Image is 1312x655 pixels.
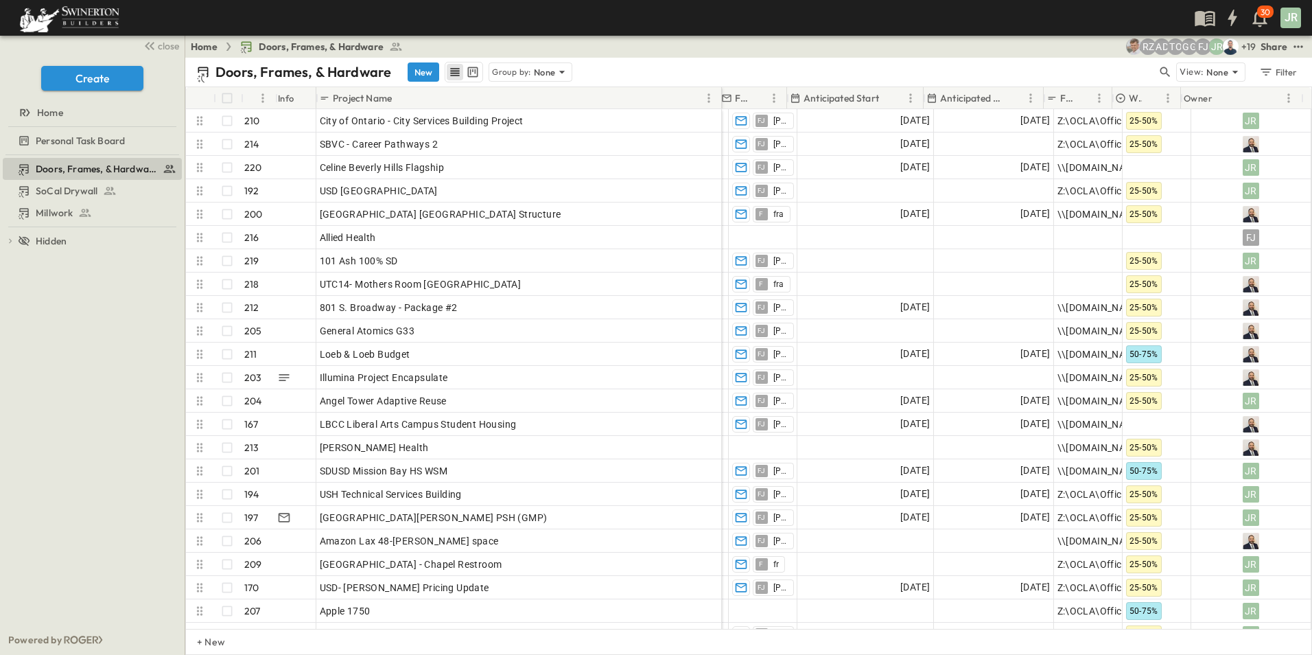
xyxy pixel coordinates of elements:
[255,90,271,106] button: Menu
[320,184,438,198] span: USD [GEOGRAPHIC_DATA]
[1140,38,1156,55] div: Robert Zeilinger (robert.zeilinger@swinerton.com)
[701,90,717,106] button: Menu
[1129,91,1142,105] p: Win Probability
[3,181,179,200] a: SoCal Drywall
[320,464,448,478] span: SDUSD Mission Bay HS WSM
[320,534,499,548] span: Amazon Lax 48-[PERSON_NAME] space
[1091,90,1108,106] button: Menu
[1129,303,1158,312] span: 25-50%
[1129,513,1158,522] span: 25-50%
[1280,90,1297,106] button: Menu
[900,159,930,175] span: [DATE]
[246,91,261,106] button: Sort
[1241,40,1255,54] p: + 19
[1129,466,1158,476] span: 50-75%
[1129,583,1158,593] span: 25-50%
[1129,279,1158,289] span: 25-50%
[1129,116,1158,126] span: 25-50%
[1020,579,1050,595] span: [DATE]
[902,90,919,106] button: Menu
[320,371,448,384] span: Illumina Project Encapsulate
[1243,463,1259,479] div: JR
[1243,393,1259,409] div: JR
[1222,38,1239,55] img: Brandon Norcutt (brandon.norcutt@swinerton.com)
[1243,229,1259,246] div: FJ
[1129,490,1158,499] span: 25-50%
[1126,38,1143,55] img: Aaron Anderson (aaron.anderson@swinerton.com)
[900,393,930,409] span: [DATE]
[320,604,371,618] span: Apple 1750
[16,3,122,32] img: 6c363589ada0b36f064d841b69d3a419a338230e66bb0a533688fa5cc3e9e735.png
[758,494,766,494] span: FJ
[773,582,788,593] span: [PERSON_NAME]
[3,159,179,179] a: Doors, Frames, & Hardware
[759,214,763,214] span: F
[244,184,259,198] p: 192
[1076,91,1091,106] button: Sort
[1258,65,1298,80] div: Filter
[1129,256,1158,266] span: 25-50%
[759,564,763,564] span: F
[900,509,930,525] span: [DATE]
[1020,113,1050,128] span: [DATE]
[758,424,766,424] span: FJ
[1129,373,1158,382] span: 25-50%
[320,114,524,128] span: City of Ontario - City Services Building Project
[758,260,766,261] span: FJ
[259,40,384,54] span: Doors, Frames, & Hardware
[244,487,259,501] p: 194
[445,62,483,82] div: table view
[1020,393,1050,409] span: [DATE]
[1129,560,1158,569] span: 25-50%
[1243,183,1259,199] div: JR
[900,206,930,222] span: [DATE]
[244,371,262,384] p: 203
[320,277,522,291] span: UTC14- Mothers Room [GEOGRAPHIC_DATA]
[900,299,930,315] span: [DATE]
[244,254,259,268] p: 219
[1243,346,1259,363] img: Profile Picture
[1167,38,1184,55] div: Travis Osterloh (travis.osterloh@swinerton.com)
[464,64,481,80] button: kanban view
[244,277,259,291] p: 218
[773,489,788,500] span: [PERSON_NAME]
[758,540,766,541] span: FJ
[244,231,259,244] p: 216
[758,400,766,401] span: FJ
[320,301,458,314] span: 801 S. Broadway - Package #2
[1243,509,1259,526] div: JR
[1129,349,1158,359] span: 50-75%
[492,65,531,79] p: Group by:
[1243,486,1259,503] div: JR
[1129,209,1158,219] span: 25-50%
[3,158,182,180] div: Doors, Frames, & Hardwaretest
[215,62,391,82] p: Doors, Frames, & Hardware
[1261,7,1270,18] p: 30
[773,302,788,313] span: [PERSON_NAME]
[758,143,766,144] span: FJ
[773,115,788,126] span: [PERSON_NAME]
[773,466,788,476] span: [PERSON_NAME]
[534,65,556,79] p: None
[1243,253,1259,269] div: JR
[773,349,788,360] span: [PERSON_NAME]
[1184,79,1213,117] div: Owner
[900,416,930,432] span: [DATE]
[1243,323,1259,339] img: Profile Picture
[900,626,930,642] span: [DATE]
[1020,463,1050,479] span: [DATE]
[773,255,788,266] span: [PERSON_NAME]
[408,62,439,82] button: New
[900,136,930,152] span: [DATE]
[320,487,462,501] span: USH Technical Services Building
[1022,90,1039,106] button: Menu
[1243,439,1259,456] img: Profile Picture
[1020,206,1050,222] span: [DATE]
[758,330,766,331] span: FJ
[320,137,438,151] span: SBVC - Career Pathways 2
[1254,62,1301,82] button: Filter
[3,203,179,222] a: Millwork
[197,635,205,649] p: + New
